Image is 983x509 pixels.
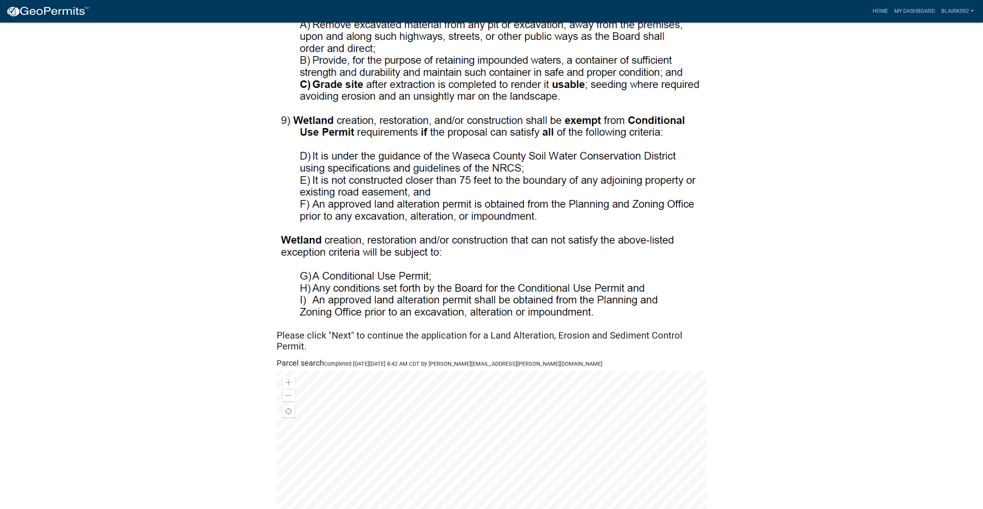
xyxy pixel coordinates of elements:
[282,377,295,389] div: Zoom in
[869,4,891,19] a: Home
[938,4,977,19] a: blairk092
[891,4,938,19] a: My Dashboard
[282,405,295,418] div: Find my location
[277,330,707,353] h4: Please click "Next" to continue the application for a Land Alteration, Erosion and Sediment Contr...
[324,361,603,367] span: Completed [DATE][DATE] 8:42 AM CDT by [PERSON_NAME][EMAIL_ADDRESS][PERSON_NAME][DOMAIN_NAME]
[282,389,295,401] div: Zoom out
[277,358,707,368] h5: Parcel search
